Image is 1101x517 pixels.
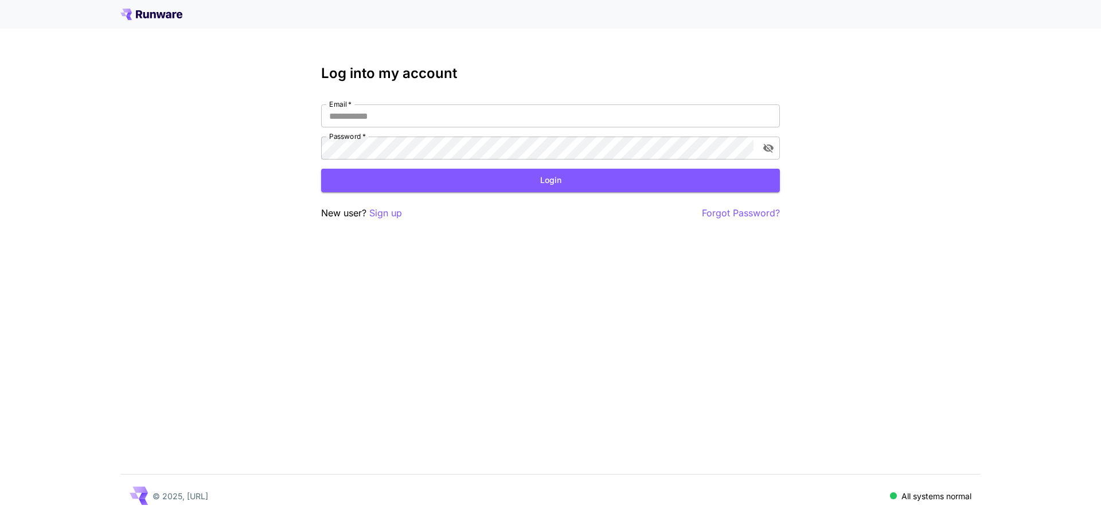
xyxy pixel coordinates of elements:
[702,206,780,220] button: Forgot Password?
[321,65,780,81] h3: Log into my account
[329,99,352,109] label: Email
[901,490,971,502] p: All systems normal
[321,169,780,192] button: Login
[153,490,208,502] p: © 2025, [URL]
[369,206,402,220] button: Sign up
[321,206,402,220] p: New user?
[329,131,366,141] label: Password
[758,138,779,158] button: toggle password visibility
